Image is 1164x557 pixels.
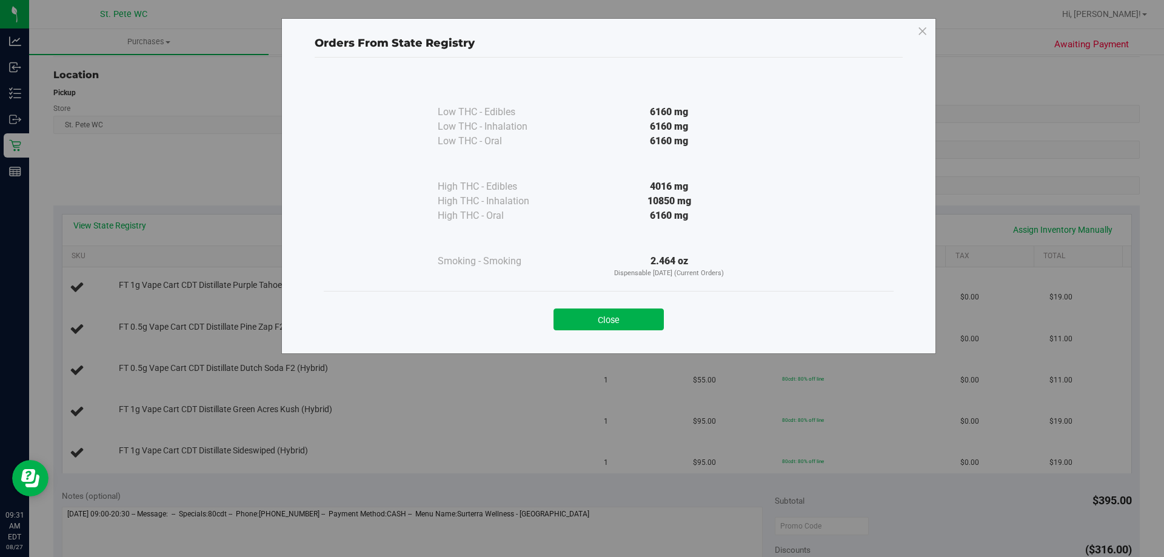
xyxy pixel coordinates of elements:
[438,119,559,134] div: Low THC - Inhalation
[12,460,48,496] iframe: Resource center
[554,309,664,330] button: Close
[559,208,780,223] div: 6160 mg
[559,119,780,134] div: 6160 mg
[438,105,559,119] div: Low THC - Edibles
[559,105,780,119] div: 6160 mg
[559,179,780,194] div: 4016 mg
[438,208,559,223] div: High THC - Oral
[438,254,559,268] div: Smoking - Smoking
[315,36,475,50] span: Orders From State Registry
[438,194,559,208] div: High THC - Inhalation
[559,254,780,279] div: 2.464 oz
[559,194,780,208] div: 10850 mg
[438,179,559,194] div: High THC - Edibles
[438,134,559,148] div: Low THC - Oral
[559,134,780,148] div: 6160 mg
[559,268,780,279] p: Dispensable [DATE] (Current Orders)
